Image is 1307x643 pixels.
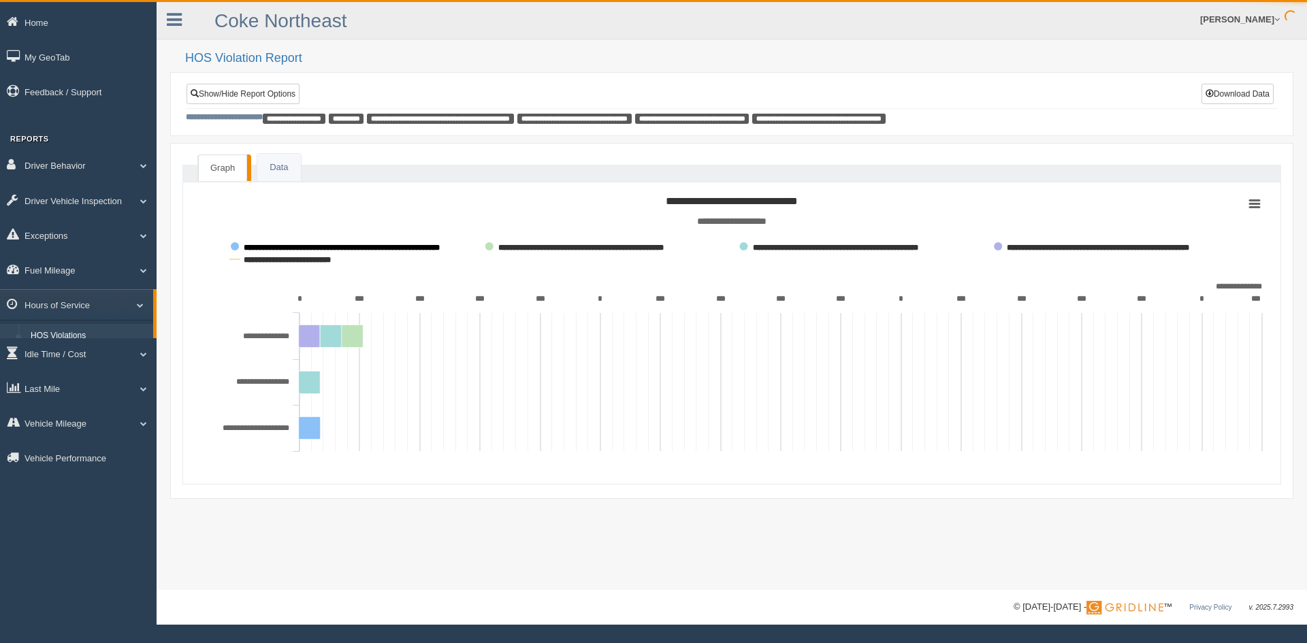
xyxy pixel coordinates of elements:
a: Data [257,154,300,182]
a: Privacy Policy [1189,604,1231,611]
img: Gridline [1086,601,1163,614]
a: Coke Northeast [214,10,347,31]
a: Graph [198,154,247,182]
a: Show/Hide Report Options [187,84,300,104]
div: © [DATE]-[DATE] - ™ [1014,600,1293,614]
a: HOS Violations [25,324,153,348]
button: Download Data [1201,84,1274,104]
h2: HOS Violation Report [185,52,1293,65]
span: v. 2025.7.2993 [1249,604,1293,611]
